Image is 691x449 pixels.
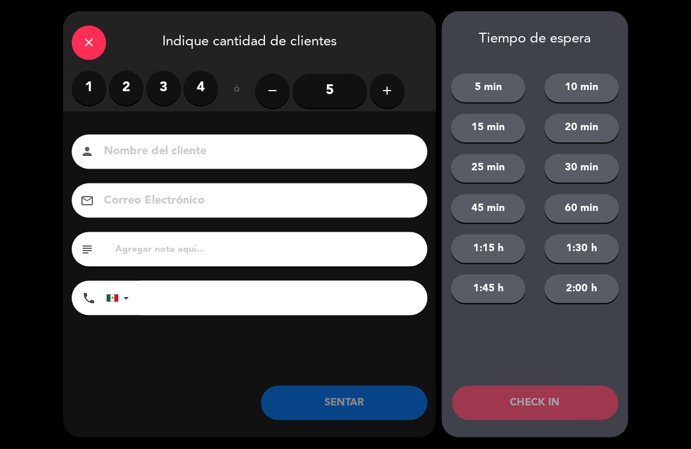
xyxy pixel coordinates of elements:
button: 20 min [544,114,619,143]
button: 25 min [451,154,525,183]
button: 2:00 h [544,275,619,303]
button: CHECK IN [452,386,618,420]
i: subject [80,243,94,256]
button: 1:30 h [544,235,619,263]
button: remove [255,74,290,108]
input: Correo Electrónico [103,191,412,211]
i: remove [266,84,279,98]
button: SENTAR [261,386,427,420]
i: email [80,194,94,208]
label: 2 [109,71,143,106]
i: phone [82,291,96,305]
i: person [80,145,94,159]
button: 5 min [451,74,525,103]
button: 1:15 h [451,235,525,263]
button: add [370,74,404,108]
label: 3 [146,71,181,106]
input: Agregar nota aquí... [114,241,419,257]
button: 15 min [451,114,525,143]
input: Nombre del cliente [103,142,412,162]
div: ó [218,71,255,111]
div: Mexico (México): +52 [107,282,133,315]
i: close [82,36,96,50]
i: add [380,84,394,98]
button: 60 min [544,194,619,223]
button: 1:45 h [451,275,525,303]
label: 4 [184,71,218,106]
button: 10 min [544,74,619,103]
button: 30 min [544,154,619,183]
label: 1 [72,71,106,106]
div: Indique cantidad de clientes [63,11,436,71]
button: 45 min [451,194,525,223]
div: Tiempo de espera [442,32,628,48]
